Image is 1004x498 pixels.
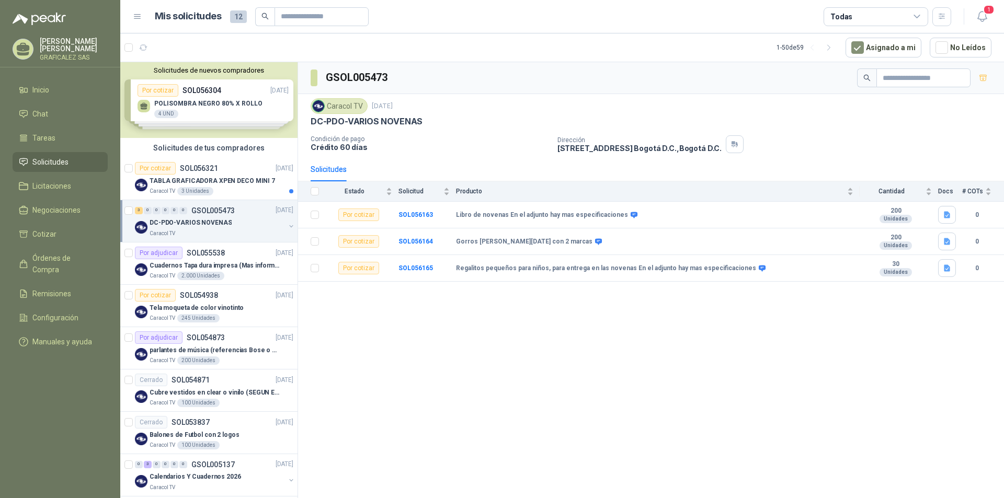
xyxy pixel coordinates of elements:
[177,314,220,322] div: 245 Unidades
[135,289,176,302] div: Por cotizar
[13,152,108,172] a: Solicitudes
[325,181,398,202] th: Estado
[150,441,175,449] p: Caracol TV
[276,291,293,300] p: [DATE]
[120,158,298,200] a: Por cotizarSOL056321[DATE] Company LogoTABLA GRAFICADORA XPEN DECO MINI 7Caracol TV3 Unidades
[13,332,108,352] a: Manuales y ayuda
[311,135,549,143] p: Condición de pago
[863,74,871,82] span: search
[32,84,49,96] span: Inicio
[32,228,56,240] span: Cotizar
[170,461,178,468] div: 0
[135,263,147,276] img: Company Logo
[860,188,923,195] span: Cantidad
[144,207,152,214] div: 0
[179,461,187,468] div: 0
[880,268,912,276] div: Unidades
[150,388,280,398] p: Cubre vestidos en clear o vinilo (SEGUN ESPECIFICACIONES DEL ADJUNTO)
[150,218,232,228] p: DC-PDO-VARIOS NOVENAS
[13,128,108,148] a: Tareas
[13,284,108,304] a: Remisiones
[398,238,433,245] b: SOL056164
[172,419,210,426] p: SOL053837
[276,333,293,343] p: [DATE]
[13,13,66,25] img: Logo peakr
[150,483,175,492] p: Caracol TV
[191,461,235,468] p: GSOL005137
[398,181,456,202] th: Solicitud
[338,235,379,248] div: Por cotizar
[135,390,147,403] img: Company Logo
[326,70,389,86] h3: GSOL005473
[846,38,921,57] button: Asignado a mi
[150,430,239,440] p: Balones de Futbol con 2 logos
[180,165,218,172] p: SOL056321
[135,247,182,259] div: Por adjudicar
[177,272,224,280] div: 2.000 Unidades
[230,10,247,23] span: 12
[456,188,845,195] span: Producto
[311,164,347,175] div: Solicitudes
[860,260,932,269] b: 30
[180,292,218,299] p: SOL054938
[32,132,55,144] span: Tareas
[311,98,368,114] div: Caracol TV
[32,180,71,192] span: Licitaciones
[135,162,176,175] div: Por cotizar
[162,207,169,214] div: 0
[456,211,628,219] b: Libro de novenas En el adjunto hay mas especificaciones
[170,207,178,214] div: 0
[983,5,995,15] span: 1
[135,207,143,214] div: 3
[13,200,108,220] a: Negociaciones
[177,441,220,449] div: 100 Unidades
[372,101,393,111] p: [DATE]
[398,264,433,272] b: SOL056165
[930,38,991,57] button: No Leídos
[150,314,175,322] p: Caracol TV
[276,460,293,470] p: [DATE]
[261,13,269,20] span: search
[177,356,220,365] div: 200 Unidades
[144,461,152,468] div: 3
[177,187,213,195] div: 3 Unidades
[880,241,912,250] div: Unidades
[187,249,225,257] p: SOL055538
[150,187,175,195] p: Caracol TV
[191,207,235,214] p: GSOL005473
[135,374,167,386] div: Cerrado
[13,104,108,124] a: Chat
[135,433,147,445] img: Company Logo
[135,475,147,488] img: Company Logo
[150,472,241,482] p: Calendarios Y Cuadernos 2026
[120,285,298,327] a: Por cotizarSOL054938[DATE] Company LogoTela moqueta de color vinotintoCaracol TV245 Unidades
[150,303,244,313] p: Tela moqueta de color vinotinto
[13,80,108,100] a: Inicio
[135,461,143,468] div: 0
[155,9,222,24] h1: Mis solicitudes
[32,288,71,299] span: Remisiones
[172,376,210,384] p: SOL054871
[150,176,275,186] p: TABLA GRAFICADORA XPEN DECO MINI 7
[32,156,69,168] span: Solicitudes
[120,412,298,454] a: CerradoSOL053837[DATE] Company LogoBalones de Futbol con 2 logosCaracol TV100 Unidades
[276,164,293,173] p: [DATE]
[13,248,108,280] a: Órdenes de Compra
[179,207,187,214] div: 0
[325,188,384,195] span: Estado
[456,238,592,246] b: Gorros [PERSON_NAME][DATE] con 2 marcas
[456,181,860,202] th: Producto
[32,204,81,216] span: Negociaciones
[135,348,147,361] img: Company Logo
[124,66,293,74] button: Solicitudes de nuevos compradores
[162,461,169,468] div: 0
[338,262,379,274] div: Por cotizar
[32,252,98,275] span: Órdenes de Compra
[150,261,280,271] p: Cuadernos Tapa dura impresa (Mas informacion en el adjunto)
[32,312,78,323] span: Configuración
[962,188,983,195] span: # COTs
[135,204,295,238] a: 3 0 0 0 0 0 GSOL005473[DATE] Company LogoDC-PDO-VARIOS NOVENASCaracol TV
[777,39,837,56] div: 1 - 50 de 59
[153,207,161,214] div: 0
[557,144,722,153] p: [STREET_ADDRESS] Bogotá D.C. , Bogotá D.C.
